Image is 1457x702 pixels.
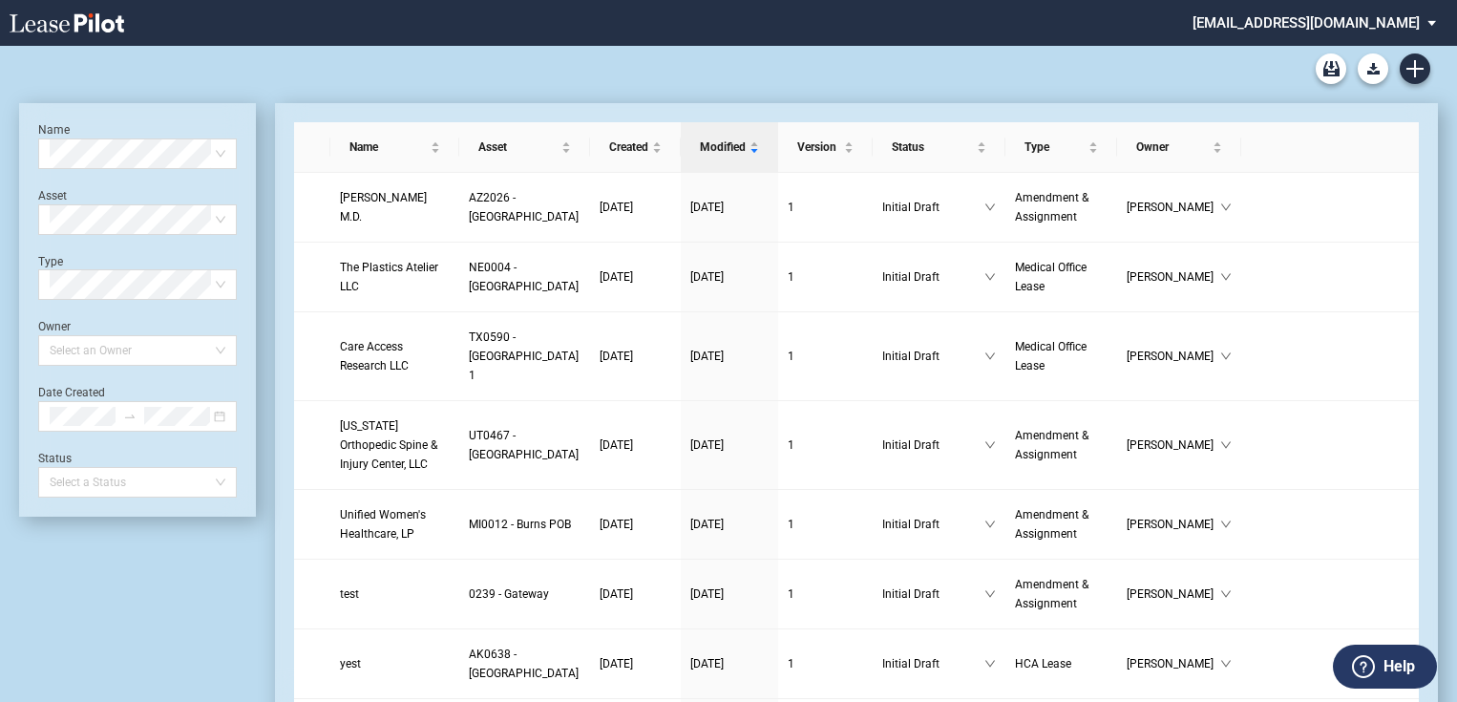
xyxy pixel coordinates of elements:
[788,347,863,366] a: 1
[600,436,671,455] a: [DATE]
[1352,53,1394,84] md-menu: Download Blank Form List
[984,658,996,670] span: down
[340,337,450,375] a: Care Access Research LLC
[38,255,63,268] label: Type
[1024,138,1086,157] span: Type
[984,439,996,451] span: down
[600,585,671,604] a: [DATE]
[788,267,863,287] a: 1
[469,645,581,683] a: AK0638 - [GEOGRAPHIC_DATA]
[600,270,633,284] span: [DATE]
[1220,351,1232,362] span: down
[38,189,67,202] label: Asset
[340,261,438,293] span: The Plastics Atelier LLC
[340,654,450,673] a: yest
[1015,426,1109,464] a: Amendment & Assignment
[349,138,427,157] span: Name
[788,198,863,217] a: 1
[778,122,873,173] th: Version
[1383,654,1415,679] label: Help
[788,654,863,673] a: 1
[600,267,671,287] a: [DATE]
[690,198,769,217] a: [DATE]
[788,350,794,363] span: 1
[1127,436,1220,455] span: [PERSON_NAME]
[340,587,359,601] span: test
[459,122,590,173] th: Asset
[1358,53,1388,84] button: Download Blank Form
[123,410,137,423] span: to
[1015,575,1109,613] a: Amendment & Assignment
[690,201,724,214] span: [DATE]
[469,518,571,531] span: MI0012 - Burns POB
[38,452,72,465] label: Status
[340,416,450,474] a: [US_STATE] Orthopedic Spine & Injury Center, LLC
[340,505,450,543] a: Unified Women's Healthcare, LP
[690,270,724,284] span: [DATE]
[984,588,996,600] span: down
[788,587,794,601] span: 1
[690,267,769,287] a: [DATE]
[469,188,581,226] a: AZ2026 - [GEOGRAPHIC_DATA]
[700,138,746,157] span: Modified
[690,438,724,452] span: [DATE]
[469,587,549,601] span: 0239 - Gateway
[984,351,996,362] span: down
[788,270,794,284] span: 1
[1015,261,1087,293] span: Medical Office Lease
[1333,645,1437,689] button: Help
[1316,53,1346,84] a: Archive
[1015,578,1088,610] span: Amendment & Assignment
[1015,188,1109,226] a: Amendment & Assignment
[1015,340,1087,372] span: Medical Office Lease
[1400,53,1430,84] a: Create new document
[882,347,984,366] span: Initial Draft
[690,657,724,670] span: [DATE]
[469,648,579,680] span: AK0638 - Denali Medical Arts Building
[469,515,581,534] a: MI0012 - Burns POB
[1015,505,1109,543] a: Amendment & Assignment
[882,585,984,604] span: Initial Draft
[600,654,671,673] a: [DATE]
[340,585,450,604] a: test
[38,386,105,399] label: Date Created
[600,587,633,601] span: [DATE]
[892,138,973,157] span: Status
[882,515,984,534] span: Initial Draft
[469,426,581,464] a: UT0467 - [GEOGRAPHIC_DATA]
[1220,519,1232,530] span: down
[609,138,648,157] span: Created
[1220,202,1232,213] span: down
[1136,138,1209,157] span: Owner
[788,657,794,670] span: 1
[1127,515,1220,534] span: [PERSON_NAME]
[690,347,769,366] a: [DATE]
[788,518,794,531] span: 1
[873,122,1005,173] th: Status
[600,347,671,366] a: [DATE]
[882,198,984,217] span: Initial Draft
[1005,122,1118,173] th: Type
[340,340,409,372] span: Care Access Research LLC
[690,518,724,531] span: [DATE]
[340,258,450,296] a: The Plastics Atelier LLC
[984,271,996,283] span: down
[788,585,863,604] a: 1
[1220,439,1232,451] span: down
[1127,198,1220,217] span: [PERSON_NAME]
[788,201,794,214] span: 1
[600,518,633,531] span: [DATE]
[1015,429,1088,461] span: Amendment & Assignment
[690,515,769,534] a: [DATE]
[1127,654,1220,673] span: [PERSON_NAME]
[1127,585,1220,604] span: [PERSON_NAME]
[1117,122,1241,173] th: Owner
[600,198,671,217] a: [DATE]
[797,138,840,157] span: Version
[469,261,579,293] span: NE0004 - Lakeside Two Professional Center
[330,122,459,173] th: Name
[469,328,581,385] a: TX0590 - [GEOGRAPHIC_DATA] 1
[469,429,579,461] span: UT0467 - Old Mill
[600,515,671,534] a: [DATE]
[1015,337,1109,375] a: Medical Office Lease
